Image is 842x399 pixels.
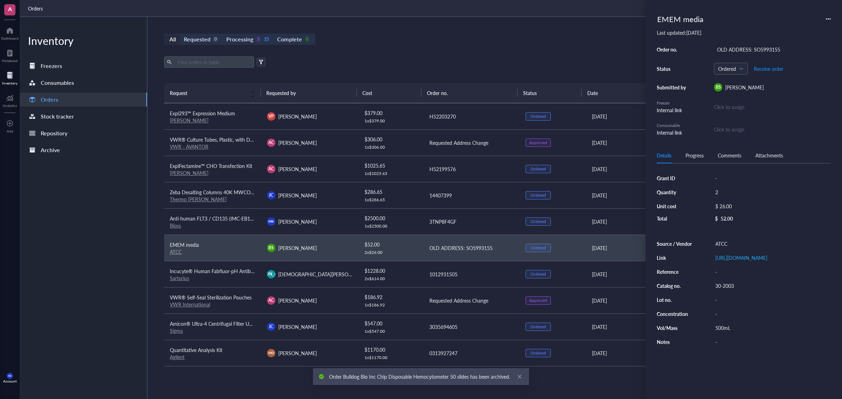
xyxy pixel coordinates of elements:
[226,34,253,44] div: Processing
[530,114,546,119] div: Ordered
[429,244,515,252] div: OLD ADDRESS: SO5993155
[529,140,547,146] div: Approved
[754,63,784,74] button: Receive order
[657,175,693,181] div: Grant ID
[712,281,831,291] div: 30-2003
[41,78,74,88] div: Consumables
[170,136,288,143] span: VWR® Culture Tubes, Plastic, with Dual-Position Caps
[277,34,302,44] div: Complete
[429,297,515,304] div: Requested Address Change
[654,11,707,27] div: EMEM media
[41,95,58,104] div: Orders
[712,309,831,319] div: -
[517,374,522,379] span: close
[170,275,189,282] a: Sartorius
[268,350,274,355] span: MD
[269,192,273,198] span: JC
[714,45,831,54] div: OLD ADDRESS: SO5993155
[365,144,417,150] div: 1 x $ 306.00
[365,109,417,117] div: $ 379.00
[657,29,831,36] div: Last updated: [DATE]
[170,110,235,117] span: Expi293™ Expression Medium
[268,113,274,120] span: VP
[657,46,688,53] div: Order no.
[429,139,515,147] div: Requested Address Change
[41,145,60,155] div: Archive
[20,93,147,107] a: Orders
[164,34,315,45] div: segmented control
[657,283,693,289] div: Catalog no.
[657,100,688,106] div: Freezer
[365,319,417,327] div: $ 547.00
[20,59,147,73] a: Freezers
[365,250,417,255] div: 2 x $ 26.00
[657,255,693,261] div: Link
[184,34,210,44] div: Requested
[357,83,421,103] th: Cost
[365,223,417,229] div: 1 x $ 2500.00
[530,192,546,198] div: Ordered
[170,241,199,248] span: EMEM media
[170,294,252,301] span: VWR® Self-Seal Sterilization Pouches
[170,117,208,124] a: [PERSON_NAME]
[8,5,12,13] span: A
[365,135,417,143] div: $ 306.00
[755,151,783,159] div: Attachments
[304,36,310,42] div: 0
[657,339,693,345] div: Notes
[715,254,767,261] a: [URL][DOMAIN_NAME]
[365,355,417,360] div: 1 x $ 1170.00
[365,276,417,282] div: 2 x $ 614.00
[712,337,831,347] div: -
[592,165,709,173] div: [DATE]
[254,271,288,277] span: [PERSON_NAME]
[2,81,18,85] div: Inventory
[170,143,208,150] a: VWR - AVANTOR
[712,173,831,183] div: -
[714,126,744,133] div: Click to assign
[365,346,417,353] div: $ 1170.00
[28,5,44,12] a: Orders
[429,113,515,120] div: H52203270
[268,140,274,146] span: AC
[721,215,733,222] div: 52.00
[718,66,742,72] span: Ordered
[268,166,274,172] span: AC
[170,346,222,353] span: Quantitative Analysis Kit
[715,215,718,222] div: $
[592,218,709,225] div: [DATE]
[365,188,417,196] div: $ 286.65
[365,241,417,248] div: $ 52.00
[592,323,709,331] div: [DATE]
[421,83,518,103] th: Order no.
[530,219,546,224] div: Ordered
[529,298,547,303] div: Approved
[657,122,688,129] div: Consumable
[423,156,520,182] td: H52199576
[170,222,181,229] a: Bioss
[429,218,515,225] div: 3TNP8F4GF
[712,187,831,197] div: 2
[20,76,147,90] a: Consumables
[592,297,709,304] div: [DATE]
[365,293,417,301] div: $ 186.92
[657,189,693,195] div: Quantity
[429,323,515,331] div: 3035694605
[3,103,17,108] div: Analytics
[657,129,688,136] div: Internal link
[365,171,417,176] div: 1 x $ 1025.65
[2,70,18,85] a: Inventory
[20,126,147,140] a: Repository
[592,244,709,252] div: [DATE]
[592,191,709,199] div: [DATE]
[657,84,688,90] div: Submitted by
[170,162,252,169] span: ExpiFectamine™ CHO Transfection Kit
[657,311,693,317] div: Concentration
[582,83,710,103] th: Date
[170,89,247,97] span: Request
[657,66,688,72] div: Status
[261,83,357,103] th: Requested by
[365,214,417,222] div: $ 2500.00
[423,287,520,313] td: Requested Address Change
[2,47,18,63] a: Notebook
